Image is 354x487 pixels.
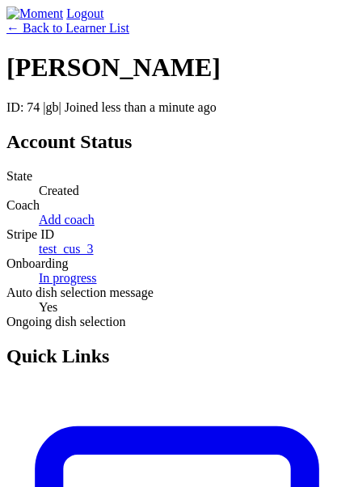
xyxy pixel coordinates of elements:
[6,169,348,184] dt: State
[6,6,63,21] img: Moment
[39,213,95,227] a: Add coach
[6,21,129,35] a: ← Back to Learner List
[6,315,348,329] dt: Ongoing dish selection
[39,242,94,256] a: test_cus_3
[39,271,97,285] a: In progress
[6,100,348,115] p: ID: 74 | | Joined less than a minute ago
[66,6,103,20] a: Logout
[6,131,348,153] h2: Account Status
[6,345,348,367] h2: Quick Links
[6,198,348,213] dt: Coach
[6,53,348,83] h1: [PERSON_NAME]
[39,300,57,314] span: Yes
[46,100,59,114] span: gb
[6,256,348,271] dt: Onboarding
[39,184,79,197] span: Created
[6,227,348,242] dt: Stripe ID
[6,286,348,300] dt: Auto dish selection message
